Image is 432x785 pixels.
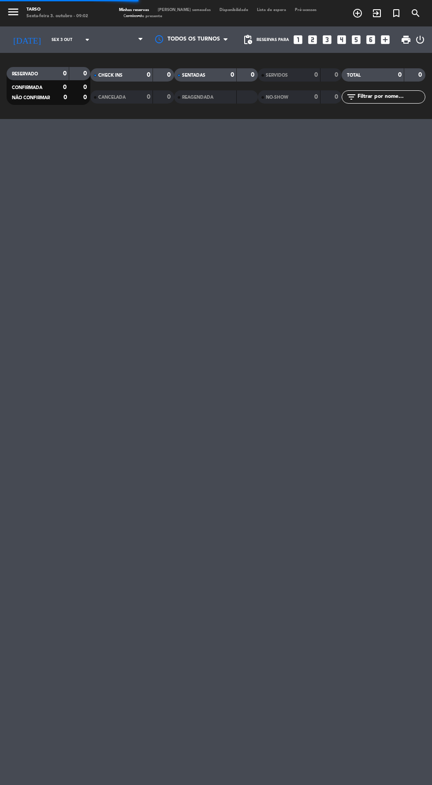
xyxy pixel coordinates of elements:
[83,71,89,77] strong: 0
[266,95,288,100] span: NO-SHOW
[346,92,357,102] i: filter_list
[147,94,150,100] strong: 0
[307,34,318,45] i: looks_two
[167,94,172,100] strong: 0
[335,72,340,78] strong: 0
[415,26,425,53] div: LOG OUT
[12,96,50,100] span: NÃO CONFIRMAR
[336,34,347,45] i: looks_4
[26,7,88,13] div: Tarso
[372,8,382,19] i: exit_to_app
[98,73,123,78] span: CHECK INS
[251,72,256,78] strong: 0
[119,14,167,18] span: Cartões de presente
[215,8,253,12] span: Disponibilidade
[147,72,150,78] strong: 0
[352,8,363,19] i: add_circle_outline
[63,71,67,77] strong: 0
[321,34,333,45] i: looks_3
[153,8,215,12] span: [PERSON_NAME] semeadas
[415,34,425,45] i: power_settings_new
[182,95,213,100] span: REAGENDADA
[253,8,290,12] span: Lista de espera
[401,34,411,45] span: print
[418,72,424,78] strong: 0
[182,73,205,78] span: SENTADAS
[115,8,153,12] span: Minhas reservas
[357,92,425,102] input: Filtrar por nome...
[314,94,318,100] strong: 0
[63,84,67,90] strong: 0
[83,84,89,90] strong: 0
[63,94,67,100] strong: 0
[350,34,362,45] i: looks_5
[365,34,376,45] i: looks_6
[347,73,361,78] span: TOTAL
[314,72,318,78] strong: 0
[83,94,89,100] strong: 0
[7,5,20,19] i: menu
[266,73,288,78] span: SERVIDOS
[231,72,234,78] strong: 0
[335,94,340,100] strong: 0
[7,5,20,21] button: menu
[82,34,93,45] i: arrow_drop_down
[410,8,421,19] i: search
[391,8,402,19] i: turned_in_not
[7,31,47,48] i: [DATE]
[292,34,304,45] i: looks_one
[242,34,253,45] span: pending_actions
[26,13,88,20] div: Sexta-feira 3. outubro - 09:02
[380,34,391,45] i: add_box
[167,72,172,78] strong: 0
[12,86,42,90] span: CONFIRMADA
[98,95,126,100] span: CANCELADA
[257,37,289,42] span: Reservas para
[12,72,38,76] span: RESERVADO
[398,72,402,78] strong: 0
